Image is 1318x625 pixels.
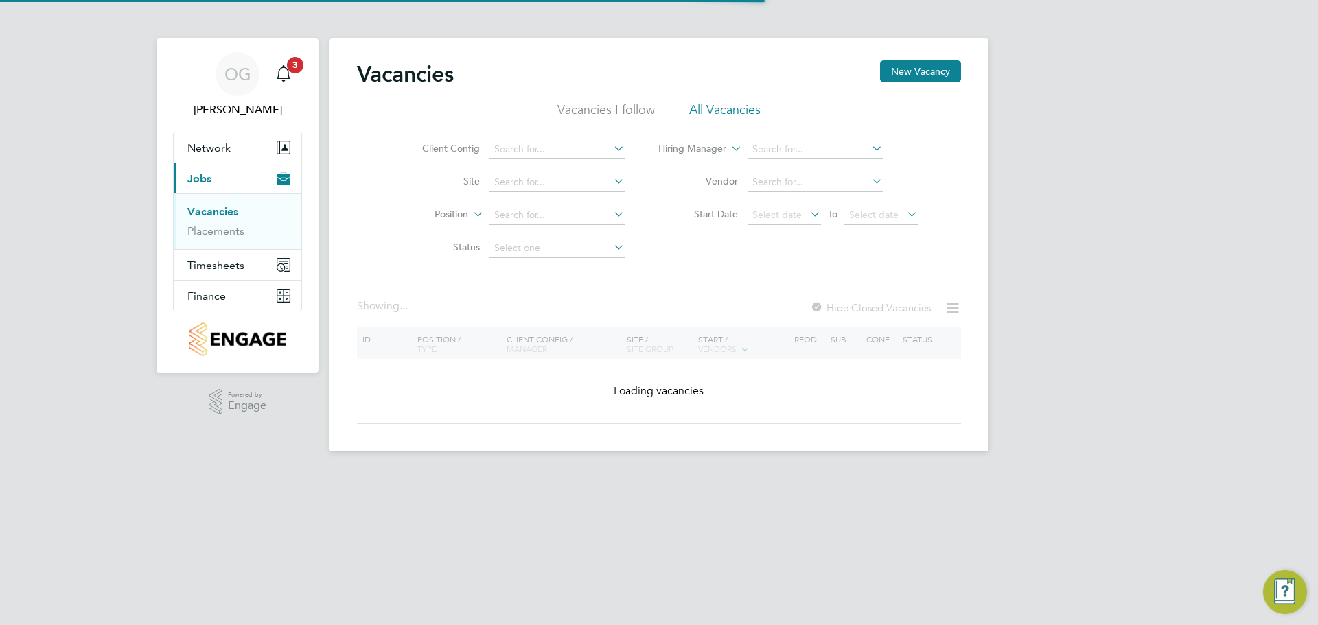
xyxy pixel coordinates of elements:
label: Client Config [401,142,480,154]
a: OG[PERSON_NAME] [173,52,302,118]
span: Powered by [228,389,266,401]
span: Select date [752,209,802,221]
input: Search for... [748,173,883,192]
a: Vacancies [187,205,238,218]
span: Olivia Glasgow [173,102,302,118]
button: Jobs [174,163,301,193]
div: Jobs [174,193,301,249]
span: Timesheets [187,259,244,272]
label: Hiring Manager [647,142,726,156]
span: OG [224,65,251,83]
button: Network [174,132,301,163]
button: New Vacancy [880,60,961,82]
input: Select one [489,239,625,258]
span: Engage [228,400,266,412]
label: Vendor [659,175,738,187]
a: Placements [187,224,244,237]
label: Status [401,241,480,253]
label: Hide Closed Vacancies [810,301,931,314]
span: ... [400,299,408,313]
button: Timesheets [174,250,301,280]
span: Select date [849,209,899,221]
label: Start Date [659,208,738,220]
input: Search for... [489,173,625,192]
span: Finance [187,290,226,303]
button: Finance [174,281,301,311]
a: 3 [270,52,297,96]
label: Position [389,208,468,222]
input: Search for... [489,206,625,225]
button: Engage Resource Center [1263,570,1307,614]
div: Showing [357,299,411,314]
img: countryside-properties-logo-retina.png [189,322,286,356]
li: Vacancies I follow [557,102,655,126]
a: Powered byEngage [209,389,267,415]
input: Search for... [489,140,625,159]
span: Jobs [187,172,211,185]
a: Go to home page [173,322,302,356]
span: 3 [287,57,303,73]
label: Site [401,175,480,187]
span: To [824,205,842,223]
input: Search for... [748,140,883,159]
li: All Vacancies [689,102,761,126]
nav: Main navigation [157,38,319,373]
span: Network [187,141,231,154]
h2: Vacancies [357,60,454,88]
